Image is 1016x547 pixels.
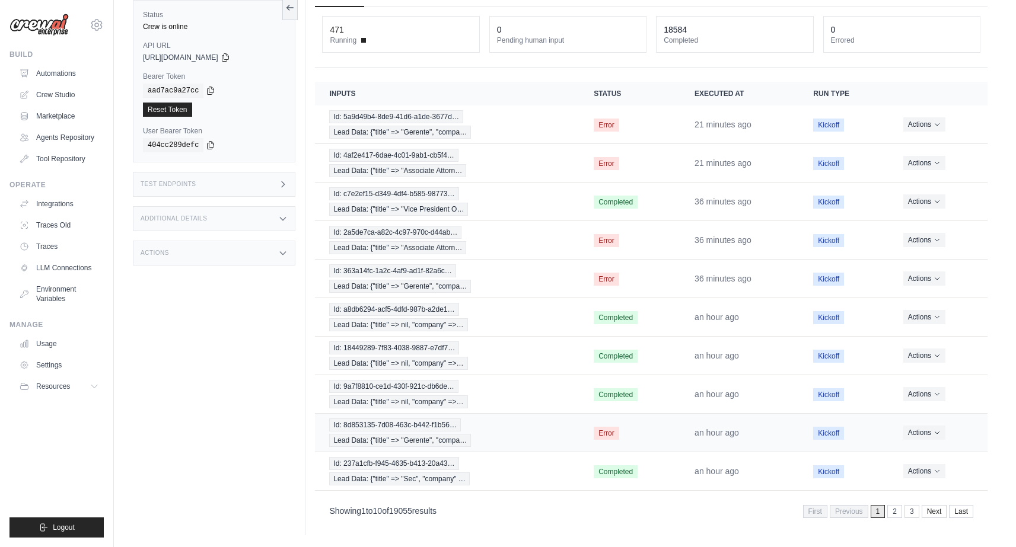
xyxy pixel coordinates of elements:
[53,523,75,532] span: Logout
[903,426,945,440] button: Actions for execution
[904,505,919,518] a: 3
[329,472,469,485] span: Lead Data: {"title" => "Sec", "company" …
[903,464,945,478] button: Actions for execution
[803,505,827,518] span: First
[594,465,638,478] span: Completed
[813,119,844,132] span: Kickoff
[143,84,203,98] code: aad7ac9a27cc
[329,149,458,162] span: Id: 4af2e417-6dae-4c01-9ab1-cb5f4…
[14,149,104,168] a: Tool Repository
[9,320,104,330] div: Manage
[329,395,467,408] span: Lead Data: {"title" => nil, "company" =>…
[579,82,680,105] th: Status
[594,234,619,247] span: Error
[664,24,687,36] div: 18584
[329,187,458,200] span: Id: c7e2ef15-d349-4df4-b585-98773…
[329,264,565,293] a: View execution details for Id
[813,427,844,440] span: Kickoff
[329,418,565,447] a: View execution details for Id
[903,271,945,286] button: Actions for execution
[594,350,638,363] span: Completed
[329,110,565,139] a: View execution details for Id
[141,249,169,257] h3: Actions
[329,203,468,216] span: Lead Data: {"title" => "Vice President O…
[14,237,104,256] a: Traces
[329,226,565,254] a: View execution details for Id
[594,273,619,286] span: Error
[903,117,945,132] button: Actions for execution
[329,280,471,293] span: Lead Data: {"title" => "Gerente", "compa…
[373,506,383,516] span: 10
[594,388,638,401] span: Completed
[695,235,751,245] time: September 22, 2025 at 14:47 PDT
[497,36,639,45] dt: Pending human input
[9,517,104,538] button: Logout
[330,24,343,36] div: 471
[903,348,945,363] button: Actions for execution
[329,357,467,370] span: Lead Data: {"title" => nil, "company" =>…
[594,427,619,440] span: Error
[14,377,104,396] button: Resources
[315,82,988,526] section: Crew executions table
[329,457,565,485] a: View execution details for Id
[957,490,1016,547] iframe: Chat Widget
[141,215,207,222] h3: Additional Details
[143,41,285,50] label: API URL
[14,64,104,83] a: Automations
[887,505,902,518] a: 2
[813,273,844,286] span: Kickoff
[9,50,104,59] div: Build
[143,53,218,62] span: [URL][DOMAIN_NAME]
[903,156,945,170] button: Actions for execution
[903,387,945,401] button: Actions for execution
[14,258,104,277] a: LLM Connections
[330,36,356,45] span: Running
[14,280,104,308] a: Environment Variables
[695,312,739,322] time: September 22, 2025 at 14:32 PDT
[329,264,456,277] span: Id: 363a14fc-1a2c-4af9-ad1f-82a6c…
[831,24,836,36] div: 0
[143,126,285,136] label: User Bearer Token
[903,194,945,209] button: Actions for execution
[799,82,888,105] th: Run Type
[329,187,565,216] a: View execution details for Id
[329,505,437,517] p: Showing to of results
[803,505,973,518] nav: Pagination
[695,158,751,168] time: September 22, 2025 at 15:02 PDT
[831,36,973,45] dt: Errored
[329,457,458,470] span: Id: 237a1cfb-f945-4635-b413-20a43…
[143,22,285,31] div: Crew is online
[813,311,844,324] span: Kickoff
[143,10,285,20] label: Status
[329,303,458,316] span: Id: a8db6294-acf5-4dfd-987b-a2de1…
[813,388,844,401] span: Kickoff
[329,126,471,139] span: Lead Data: {"title" => "Gerente", "compa…
[695,351,739,360] time: September 22, 2025 at 14:32 PDT
[594,311,638,324] span: Completed
[695,466,739,476] time: September 22, 2025 at 14:32 PDT
[680,82,799,105] th: Executed at
[695,197,751,206] time: September 22, 2025 at 14:47 PDT
[329,380,565,408] a: View execution details for Id
[14,85,104,104] a: Crew Studio
[329,434,471,447] span: Lead Data: {"title" => "Gerente", "compa…
[143,138,203,152] code: 404cc289defc
[329,226,461,239] span: Id: 2a5de7ca-a82c-4c97-970c-d44ab…
[14,216,104,235] a: Traces Old
[14,334,104,353] a: Usage
[329,341,565,370] a: View execution details for Id
[329,318,467,331] span: Lead Data: {"title" => nil, "company" =>…
[315,495,988,526] nav: Pagination
[143,103,192,117] a: Reset Token
[143,72,285,81] label: Bearer Token
[949,505,973,518] a: Last
[664,36,805,45] dt: Completed
[389,506,412,516] span: 19055
[329,149,565,177] a: View execution details for Id
[329,380,458,393] span: Id: 9a7f8810-ce1d-430f-921c-db6de…
[14,107,104,126] a: Marketplace
[871,505,886,518] span: 1
[497,24,502,36] div: 0
[695,274,751,283] time: September 22, 2025 at 14:47 PDT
